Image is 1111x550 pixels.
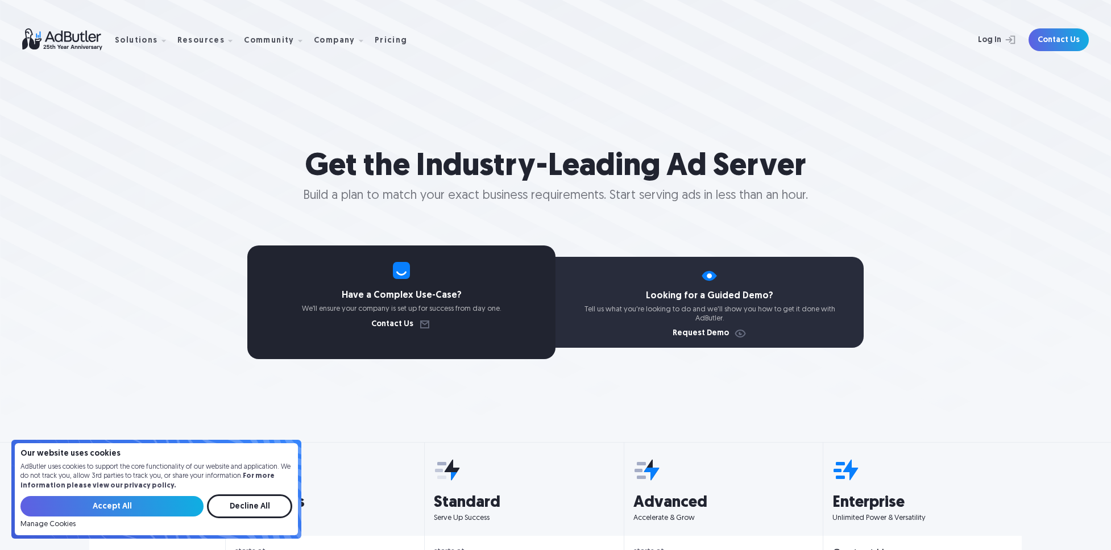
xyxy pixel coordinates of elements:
[115,22,175,58] div: Solutions
[314,37,355,45] div: Company
[207,494,292,518] input: Decline All
[832,495,1013,511] h3: Enterprise
[948,28,1022,51] a: Log In
[235,513,415,523] p: To Get You Going
[633,495,814,511] h3: Advanced
[20,450,292,458] h4: Our website uses cookies
[371,320,432,328] a: Contact Us
[375,35,417,45] a: Pricing
[20,494,292,528] form: Email Form
[235,495,415,511] h3: Essentials
[244,37,295,45] div: Community
[177,37,225,45] div: Resources
[177,22,242,58] div: Resources
[673,330,747,338] a: Request Demo
[633,513,814,523] p: Accelerate & Grow
[555,291,864,301] h4: Looking for a Guided Demo?
[20,496,204,516] input: Accept All
[115,37,158,45] div: Solutions
[20,520,76,528] a: Manage Cookies
[20,463,292,491] p: AdButler uses cookies to support the core functionality of our website and application. We do not...
[244,22,312,58] div: Community
[434,495,614,511] h3: Standard
[555,305,864,323] p: Tell us what you're looking to do and we'll show you how to get it done with AdButler.
[375,37,408,45] div: Pricing
[434,513,614,523] p: Serve Up Success
[314,22,372,58] div: Company
[247,291,555,300] h4: Have a Complex Use-Case?
[247,305,555,314] p: We’ll ensure your company is set up for success from day one.
[832,513,1013,523] p: Unlimited Power & Versatility
[1029,28,1089,51] a: Contact Us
